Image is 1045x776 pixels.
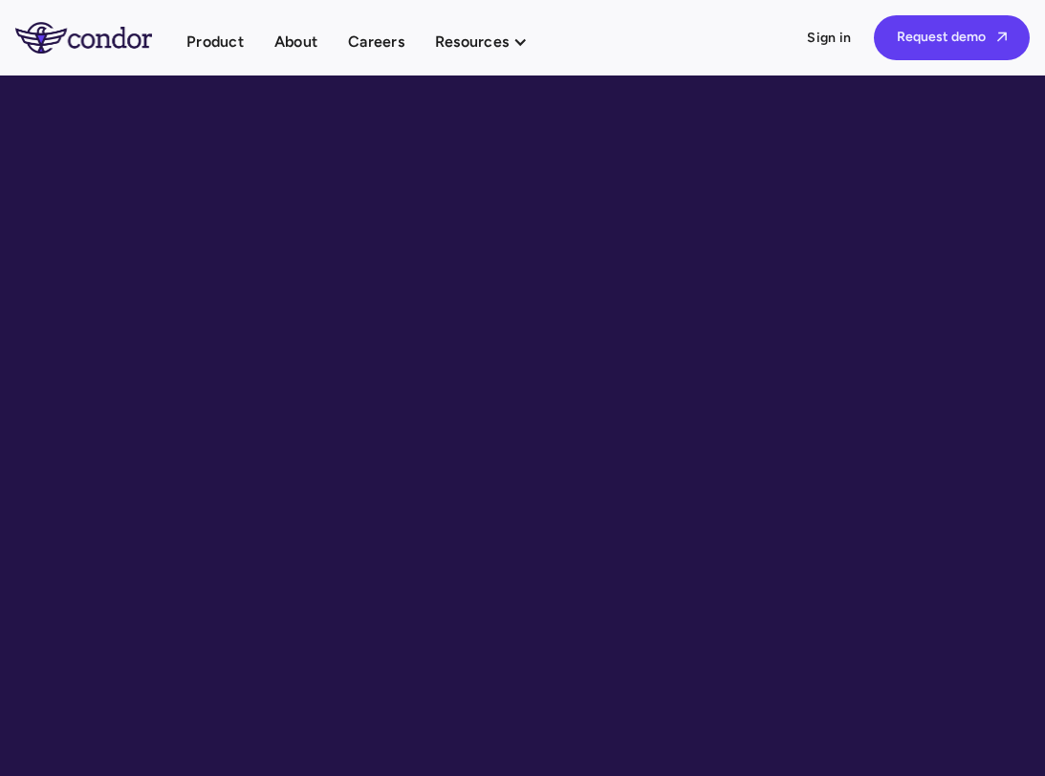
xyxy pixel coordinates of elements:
div: Resources [435,29,547,54]
a: Product [186,29,244,54]
a: About [274,29,317,54]
a: Sign in [807,29,851,48]
span:  [997,31,1007,43]
div: Resources [435,29,509,54]
a: Careers [348,29,404,54]
a: home [15,22,186,53]
a: Request demo [874,15,1030,60]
